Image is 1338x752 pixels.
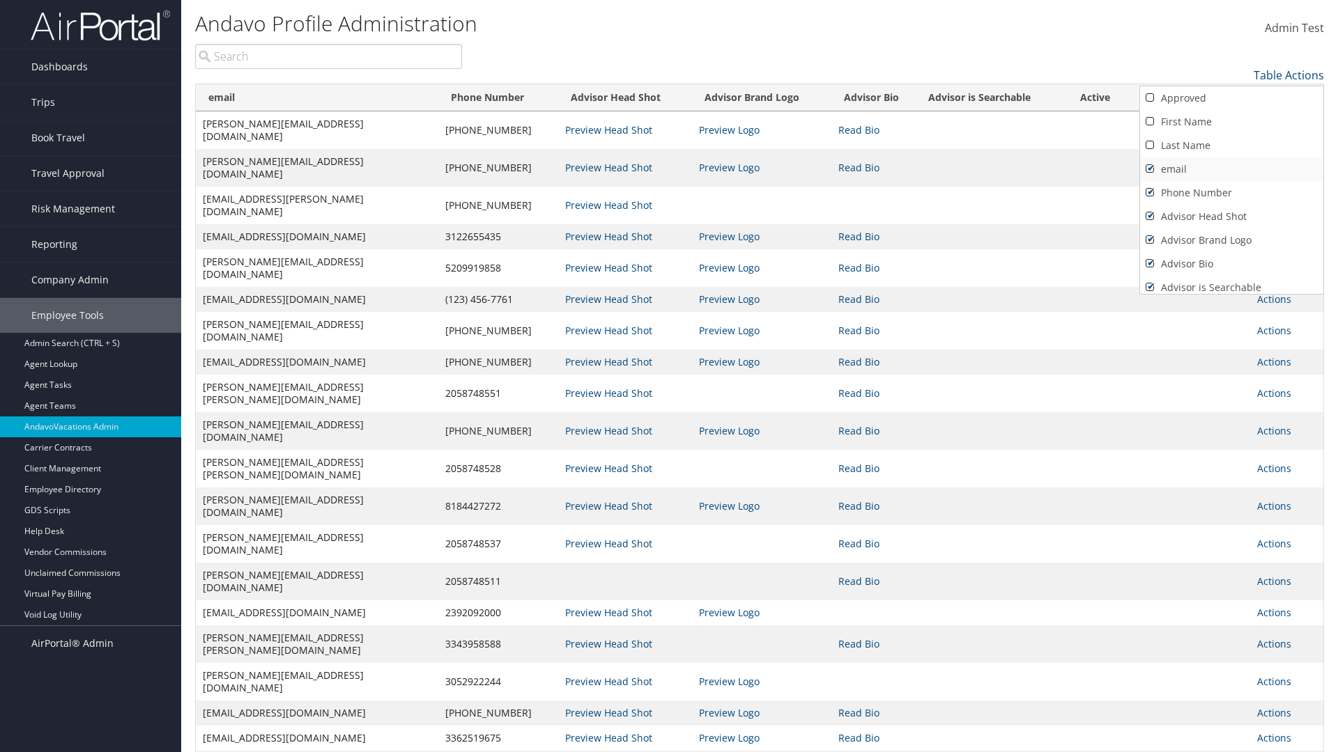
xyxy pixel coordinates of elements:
[1140,276,1323,299] a: Advisor is Searchable
[31,49,88,84] span: Dashboards
[31,85,55,120] span: Trips
[31,298,104,333] span: Employee Tools
[1140,205,1323,228] a: Advisor Head Shot
[1140,228,1323,252] a: Advisor Brand Logo
[31,626,114,661] span: AirPortal® Admin
[1140,157,1323,181] a: email
[31,9,170,42] img: airportal-logo.png
[1140,110,1323,134] a: First Name
[1140,134,1323,157] a: Last Name
[1140,181,1323,205] a: Phone Number
[31,120,85,155] span: Book Travel
[31,263,109,297] span: Company Admin
[31,227,77,262] span: Reporting
[31,156,105,191] span: Travel Approval
[31,191,115,226] span: Risk Management
[1140,252,1323,276] a: Advisor Bio
[1140,86,1323,110] a: Approved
